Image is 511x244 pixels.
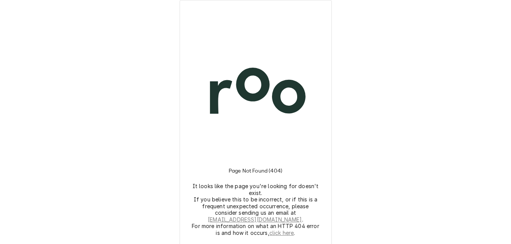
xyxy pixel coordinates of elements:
div: Logo and Instructions Container [189,10,322,236]
p: It looks like the page you're looking for doesn't exist. [192,183,320,196]
a: click here [269,230,294,236]
h3: Page Not Found (404) [229,158,282,183]
div: Instructions [189,158,322,236]
a: [EMAIL_ADDRESS][DOMAIN_NAME] [208,216,302,223]
p: If you believe this to be incorrect, or if this is a frequent unexpected occurrence, please consi... [192,196,320,223]
img: Logo [189,25,322,158]
p: For more information on what an HTTP 404 error is and how it occurs, . [192,223,320,236]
